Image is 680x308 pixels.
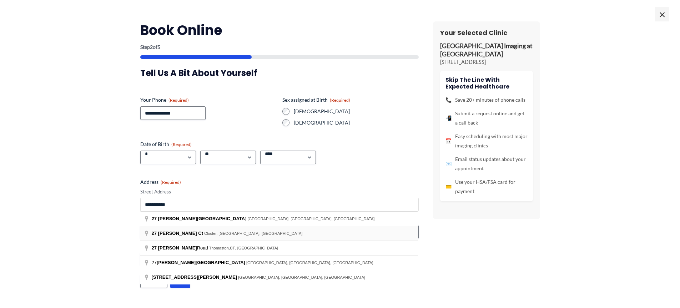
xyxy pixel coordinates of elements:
legend: Address [140,178,181,186]
legend: Date of Birth [140,141,192,148]
span: CT [230,246,235,250]
span: 📧 [445,159,452,168]
span: [GEOGRAPHIC_DATA], [GEOGRAPHIC_DATA], [GEOGRAPHIC_DATA] [248,217,375,221]
span: [STREET_ADDRESS][PERSON_NAME] [152,274,237,280]
span: (Required) [171,142,192,147]
span: Road [152,245,209,251]
span: 27 [152,245,157,251]
span: 27 [152,216,157,221]
label: Street Address [140,188,419,195]
li: Save 20+ minutes of phone calls [445,95,528,105]
span: [PERSON_NAME][GEOGRAPHIC_DATA] [157,260,245,265]
span: 2 [150,44,153,50]
h2: Book Online [140,21,419,39]
label: [DEMOGRAPHIC_DATA] [294,119,419,126]
li: Submit a request online and get a call back [445,109,528,127]
legend: Sex assigned at Birth [282,96,350,103]
span: [GEOGRAPHIC_DATA], [GEOGRAPHIC_DATA], [GEOGRAPHIC_DATA] [238,275,365,279]
p: [GEOGRAPHIC_DATA] Imaging at [GEOGRAPHIC_DATA] [440,42,533,59]
li: Easy scheduling with most major imaging clinics [445,132,528,150]
p: [STREET_ADDRESS] [440,59,533,66]
span: 📅 [445,136,452,146]
li: Use your HSA/FSA card for payment [445,177,528,196]
span: [GEOGRAPHIC_DATA], [GEOGRAPHIC_DATA], [GEOGRAPHIC_DATA] [246,261,373,265]
span: 27 [152,260,246,265]
label: Your Phone [140,96,277,103]
span: 💳 [445,182,452,191]
p: Step of [140,45,419,50]
h3: Tell us a bit about yourself [140,67,419,79]
h4: Skip the line with Expected Healthcare [445,76,528,90]
span: (Required) [161,180,181,185]
span: 5 [157,44,160,50]
span: (Required) [330,97,350,103]
span: [PERSON_NAME][GEOGRAPHIC_DATA] [158,216,247,221]
span: 📲 [445,113,452,123]
li: Email status updates about your appointment [445,155,528,173]
span: (Required) [168,97,189,103]
h3: Your Selected Clinic [440,29,533,37]
span: 27 [152,231,157,236]
span: [PERSON_NAME] Ct [158,231,203,236]
span: 📞 [445,95,452,105]
span: Thomaston, , [GEOGRAPHIC_DATA] [209,246,278,250]
label: [DEMOGRAPHIC_DATA] [294,108,419,115]
span: [PERSON_NAME] [158,245,197,251]
span: × [655,7,669,21]
span: Closter, [GEOGRAPHIC_DATA], [GEOGRAPHIC_DATA] [204,231,302,236]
